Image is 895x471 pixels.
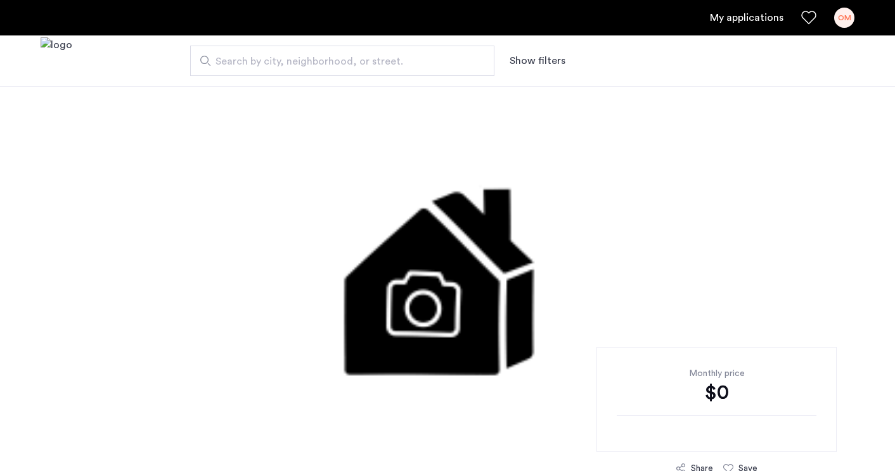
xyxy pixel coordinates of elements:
[617,367,816,380] div: Monthly price
[216,54,459,69] span: Search by city, neighborhood, or street.
[617,380,816,405] div: $0
[510,53,565,68] button: Show or hide filters
[41,37,72,85] img: logo
[801,10,816,25] a: Favorites
[190,46,494,76] input: Apartment Search
[710,10,783,25] a: My application
[41,37,72,85] a: Cazamio logo
[161,86,734,466] img: 1.gif
[834,8,854,28] div: OM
